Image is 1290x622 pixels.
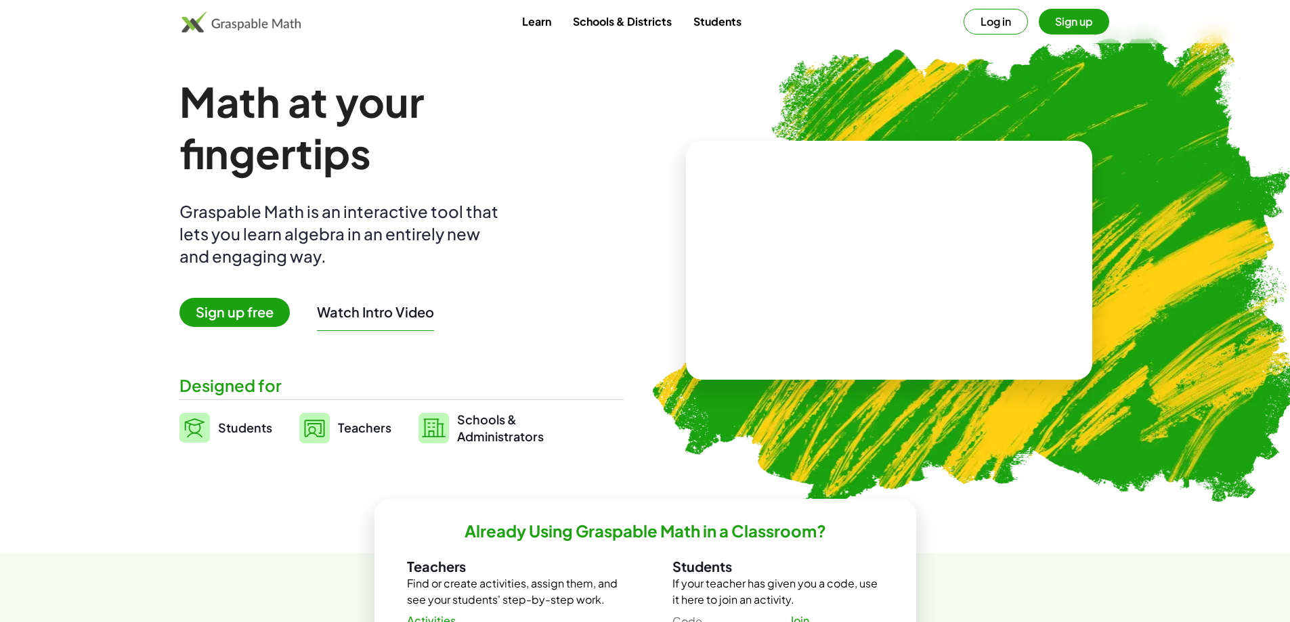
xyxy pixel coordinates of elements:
button: Sign up [1039,9,1109,35]
video: What is this? This is dynamic math notation. Dynamic math notation plays a central role in how Gr... [788,210,991,311]
a: Students [683,9,752,34]
span: Schools & Administrators [457,411,544,445]
h1: Math at your fingertips [179,76,610,179]
span: Students [218,420,272,435]
span: Sign up free [179,298,290,327]
a: Students [179,411,272,445]
a: Teachers [299,411,391,445]
img: svg%3e [179,413,210,443]
p: Find or create activities, assign them, and see your students' step-by-step work. [407,575,618,608]
a: Schools &Administrators [418,411,544,445]
a: Learn [511,9,562,34]
h3: Students [672,558,884,575]
img: svg%3e [299,413,330,443]
h2: Already Using Graspable Math in a Classroom? [465,520,826,541]
h3: Teachers [407,558,618,575]
button: Watch Intro Video [317,303,434,321]
a: Schools & Districts [562,9,683,34]
div: Designed for [179,374,624,397]
img: svg%3e [418,413,449,443]
p: If your teacher has given you a code, use it here to join an activity. [672,575,884,608]
span: Teachers [338,420,391,435]
div: Graspable Math is an interactive tool that lets you learn algebra in an entirely new and engaging... [179,200,504,267]
button: Log in [964,9,1028,35]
